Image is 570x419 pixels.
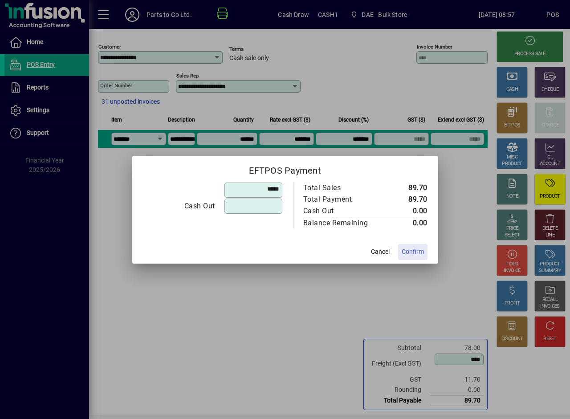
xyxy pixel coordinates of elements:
[303,182,387,194] td: Total Sales
[402,247,424,256] span: Confirm
[366,244,395,260] button: Cancel
[371,247,390,256] span: Cancel
[303,194,387,205] td: Total Payment
[387,205,427,217] td: 0.00
[398,244,427,260] button: Confirm
[303,218,378,228] div: Balance Remaining
[387,217,427,229] td: 0.00
[132,156,438,182] h2: EFTPOS Payment
[143,201,215,212] div: Cash Out
[387,182,427,194] td: 89.70
[303,206,378,216] div: Cash Out
[387,194,427,205] td: 89.70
